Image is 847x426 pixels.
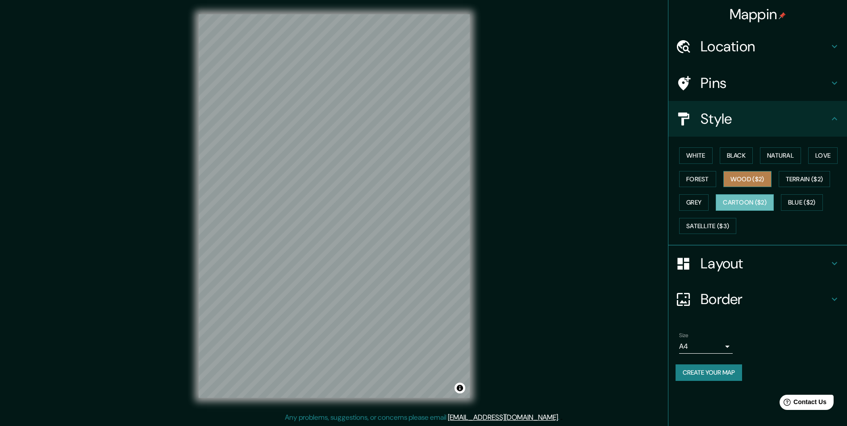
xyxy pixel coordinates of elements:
[679,218,736,234] button: Satellite ($3)
[781,194,823,211] button: Blue ($2)
[285,412,559,423] p: Any problems, suggestions, or concerns please email .
[668,281,847,317] div: Border
[779,12,786,19] img: pin-icon.png
[668,29,847,64] div: Location
[701,255,829,272] h4: Layout
[668,246,847,281] div: Layout
[679,194,709,211] button: Grey
[701,110,829,128] h4: Style
[679,332,688,339] label: Size
[716,194,774,211] button: Cartoon ($2)
[199,14,470,398] canvas: Map
[676,364,742,381] button: Create your map
[730,5,786,23] h4: Mappin
[808,147,838,164] button: Love
[679,171,716,188] button: Forest
[779,171,830,188] button: Terrain ($2)
[559,412,561,423] div: .
[760,147,801,164] button: Natural
[701,290,829,308] h4: Border
[668,101,847,137] div: Style
[448,413,558,422] a: [EMAIL_ADDRESS][DOMAIN_NAME]
[679,339,733,354] div: A4
[679,147,713,164] button: White
[720,147,753,164] button: Black
[455,383,465,393] button: Toggle attribution
[723,171,772,188] button: Wood ($2)
[668,65,847,101] div: Pins
[701,74,829,92] h4: Pins
[561,412,563,423] div: .
[768,391,837,416] iframe: Help widget launcher
[701,38,829,55] h4: Location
